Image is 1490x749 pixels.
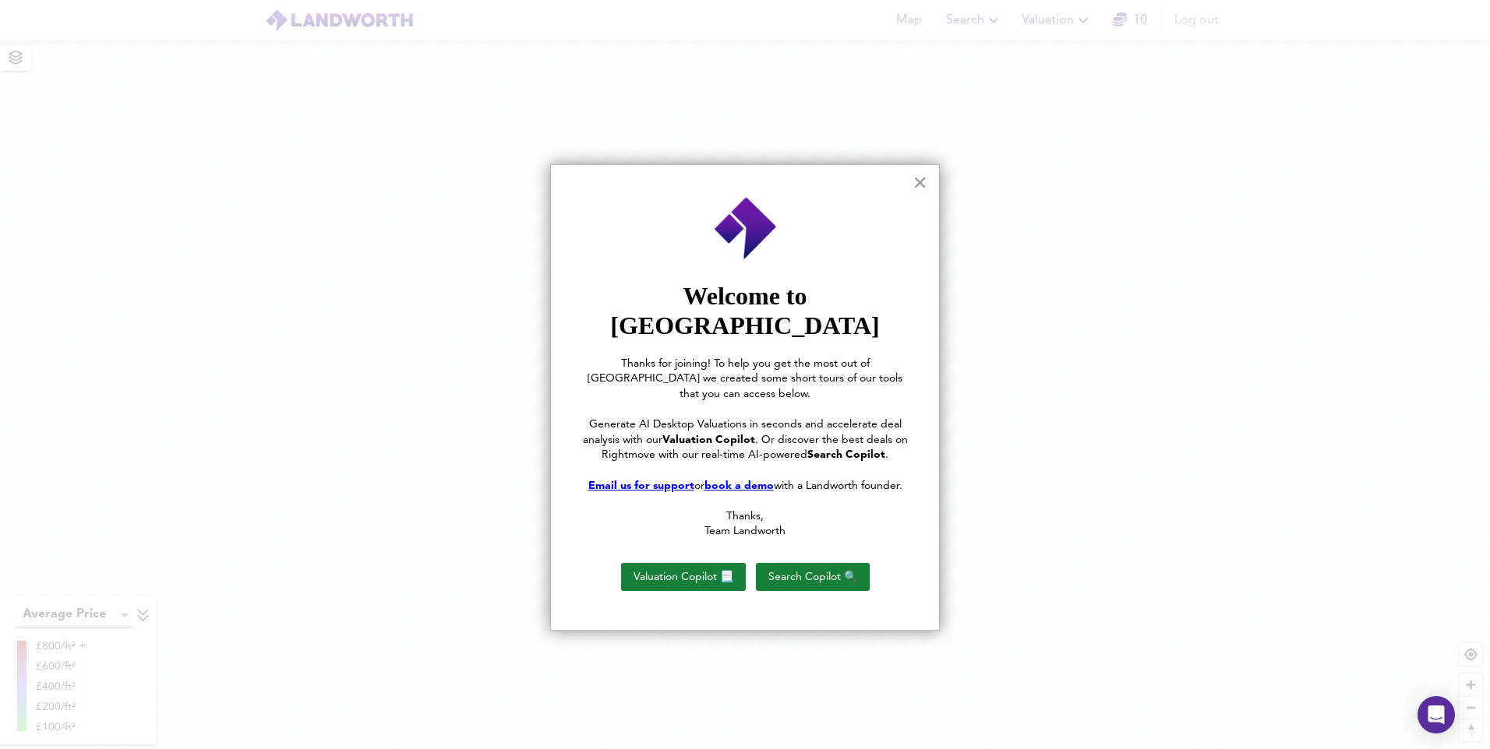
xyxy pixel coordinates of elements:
[694,480,704,491] span: or
[774,480,902,491] span: with a Landworth founder.
[913,170,927,195] button: Close
[885,449,888,460] span: .
[602,434,911,461] span: . Or discover the best deals on Rightmove with our real-time AI-powered
[582,357,908,403] p: Thanks for joining! To help you get the most out of [GEOGRAPHIC_DATA] we created some short tours...
[582,509,908,525] p: Thanks,
[713,196,779,261] img: Employee Photo
[756,563,870,591] button: Search Copilot 🔍
[582,524,908,540] p: Team Landworth
[704,480,774,491] a: book a demo
[807,449,885,460] strong: Search Copilot
[621,563,746,591] button: Valuation Copilot 📃
[582,281,908,341] p: Welcome to [GEOGRAPHIC_DATA]
[1418,696,1455,733] div: Open Intercom Messenger
[588,480,694,491] a: Email us for support
[662,434,755,445] strong: Valuation Copilot
[583,419,905,445] span: Generate AI Desktop Valuations in seconds and accelerate deal analysis with our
